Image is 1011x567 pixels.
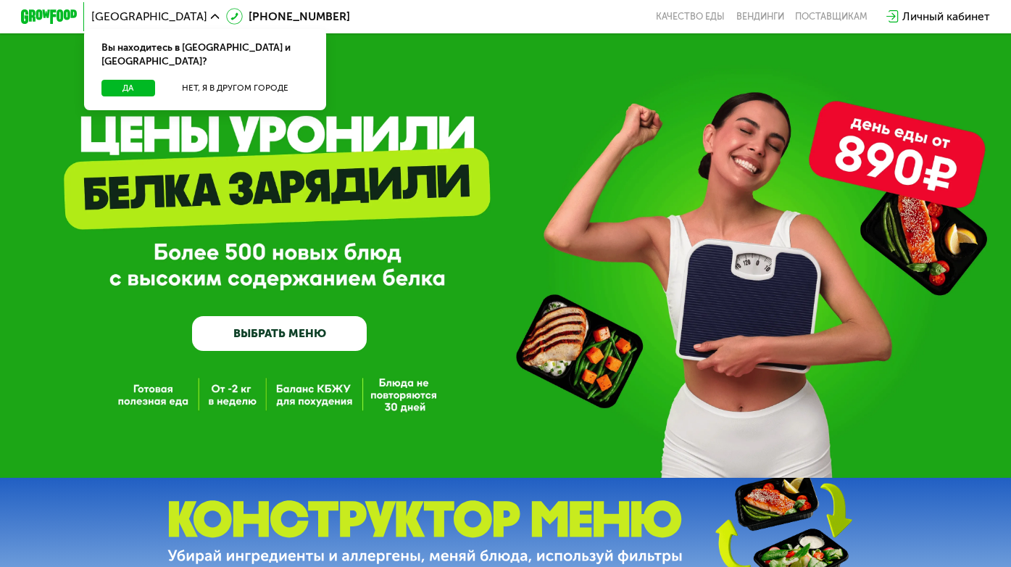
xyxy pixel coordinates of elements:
[226,8,350,25] a: [PHONE_NUMBER]
[101,80,156,96] button: Да
[736,11,784,22] a: Вендинги
[161,80,309,96] button: Нет, я в другом городе
[192,316,367,351] a: ВЫБРАТЬ МЕНЮ
[84,29,325,80] div: Вы находитесь в [GEOGRAPHIC_DATA] и [GEOGRAPHIC_DATA]?
[656,11,725,22] a: Качество еды
[795,11,868,22] div: поставщикам
[91,11,207,22] span: [GEOGRAPHIC_DATA]
[902,8,990,25] div: Личный кабинет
